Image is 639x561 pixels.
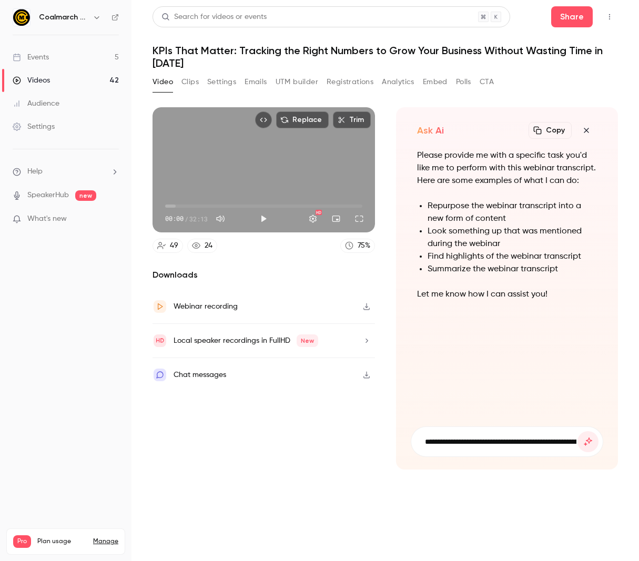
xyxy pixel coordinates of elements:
span: 00:00 [165,214,184,223]
p: Let me know how I can assist you! [417,288,597,301]
button: Analytics [382,74,414,90]
span: What's new [27,213,67,225]
button: Clips [181,74,199,90]
img: Coalmarch Marketing [13,9,30,26]
button: Copy [529,122,572,139]
p: Please provide me with a specific task you'd like me to perform with this webinar transcript. Her... [417,149,597,187]
button: Embed [423,74,448,90]
button: Replace [276,111,329,128]
button: Settings [207,74,236,90]
div: Local speaker recordings in FullHD [174,334,318,347]
li: Look something up that was mentioned during the webinar [428,225,597,250]
div: 49 [170,240,178,251]
li: help-dropdown-opener [13,166,119,177]
li: Find highlights of the webinar transcript [428,250,597,263]
button: Trim [333,111,371,128]
button: Settings [302,208,323,229]
button: Registrations [327,74,373,90]
div: Search for videos or events [161,12,267,23]
div: Events [13,52,49,63]
span: Plan usage [37,537,87,546]
div: 24 [205,240,212,251]
span: Help [27,166,43,177]
h1: KPIs That Matter: Tracking the Right Numbers to Grow Your Business Without Wasting Time in [DATE] [153,44,618,69]
div: Chat messages [174,369,226,381]
iframe: Noticeable Trigger [106,215,119,224]
button: Polls [456,74,471,90]
button: Emails [245,74,267,90]
div: 00:00 [165,214,208,223]
button: Top Bar Actions [601,8,618,25]
button: CTA [480,74,494,90]
div: 75 % [358,240,370,251]
a: 49 [153,239,183,253]
button: Embed video [255,111,272,128]
h2: Ask Ai [417,124,444,137]
button: Share [551,6,593,27]
button: Video [153,74,173,90]
li: Repurpose the webinar transcript into a new form of content [428,200,597,225]
span: Pro [13,535,31,548]
div: HD [316,210,322,215]
span: / [185,214,188,223]
button: UTM builder [276,74,318,90]
button: Turn on miniplayer [326,208,347,229]
a: Manage [93,537,118,546]
span: New [297,334,318,347]
button: Play [253,208,274,229]
a: 24 [187,239,217,253]
div: Settings [13,121,55,132]
button: Full screen [349,208,370,229]
li: Summarize the webinar transcript [428,263,597,276]
a: 75% [340,239,375,253]
h2: Downloads [153,269,375,281]
span: 32:13 [189,214,208,223]
div: Webinar recording [174,300,238,313]
div: Audience [13,98,59,109]
div: Videos [13,75,50,86]
a: SpeakerHub [27,190,69,201]
button: Mute [210,208,231,229]
h6: Coalmarch Marketing [39,12,88,23]
span: new [75,190,96,201]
